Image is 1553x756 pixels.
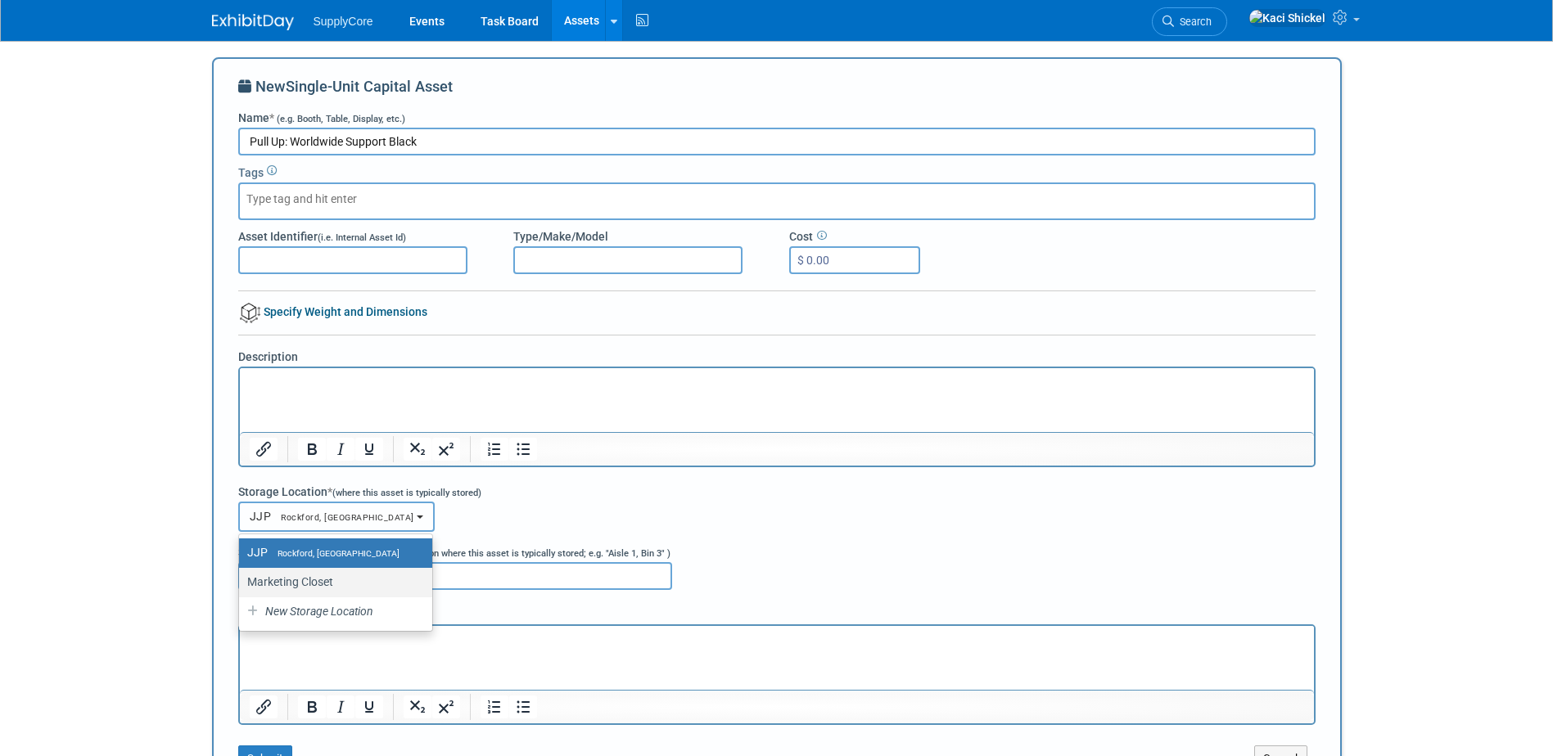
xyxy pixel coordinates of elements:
img: Kaci Shickel [1248,9,1326,27]
span: (i.e. Internal Asset Id) [318,232,406,243]
span: Single-Unit Capital Asset [286,78,453,95]
button: Underline [355,438,383,461]
iframe: Rich Text Area [240,626,1314,690]
button: Bold [298,438,326,461]
label: Asset Identifier [238,228,406,245]
div: Pull Notes [238,602,1316,623]
button: Numbered list [481,438,508,461]
button: Insert/edit link [250,695,278,718]
label: Marketing Closet [247,571,416,592]
span: (e.g. Booth, Table, Display, etc.) [277,114,405,124]
label: Storage Location [238,484,481,500]
button: Numbered list [481,695,508,718]
span: Rockford, [GEOGRAPHIC_DATA] [271,512,414,523]
button: Bullet list [509,438,537,461]
button: Subscript [404,438,431,461]
span: Search [1174,16,1212,28]
span: (where this asset is typically stored) [332,488,481,498]
div: Tags [238,160,1316,181]
span: JJP [250,510,414,523]
label: JJP [247,542,416,563]
label: Description [238,349,298,365]
button: Italic [327,438,354,461]
span: Rockford, [GEOGRAPHIC_DATA] [268,548,400,559]
img: bvolume.png [240,303,260,323]
button: Insert/edit link [250,438,278,461]
button: Superscript [432,695,460,718]
button: JJPRockford, [GEOGRAPHIC_DATA] [238,502,436,532]
button: Italic [327,695,354,718]
span: SupplyCore [314,15,373,28]
button: Bullet list [509,695,537,718]
img: ExhibitDay [212,14,294,30]
div: New [238,76,1316,110]
a: Search [1152,7,1227,36]
a: Specify Weight and Dimensions [238,305,427,318]
button: Superscript [432,438,460,461]
span: Cost [789,230,813,243]
span: (area inside the storage location where this asset is typically stored; e.g. "Aisle 1, Bin 3" ) [306,548,670,559]
label: Storage Area [238,544,670,560]
button: Bold [298,695,326,718]
span: New Storage Location [263,605,373,618]
button: Underline [355,695,383,718]
input: Type tag and hit enter [246,191,377,207]
label: Name [238,110,405,126]
iframe: Rich Text Area [240,368,1314,432]
label: Type/Make/Model [513,228,608,245]
button: Subscript [404,695,431,718]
